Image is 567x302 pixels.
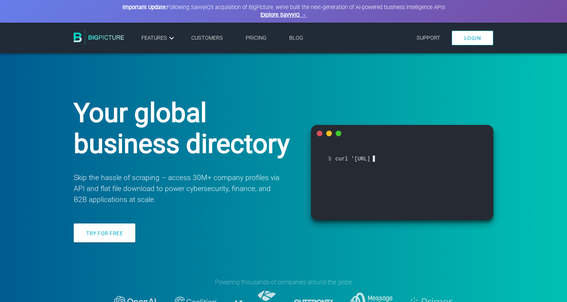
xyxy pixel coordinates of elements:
h1: Your global business directory [74,97,292,159]
a: Features [141,34,176,43]
img: BigPicture.io [74,30,124,45]
span: curl '[URL] [328,153,476,164]
a: Try for free [74,223,135,242]
p: Skip the hassle of scraping – access 30M+ company profiles via API and flat file download to powe... [74,173,281,205]
a: Login [452,31,494,45]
